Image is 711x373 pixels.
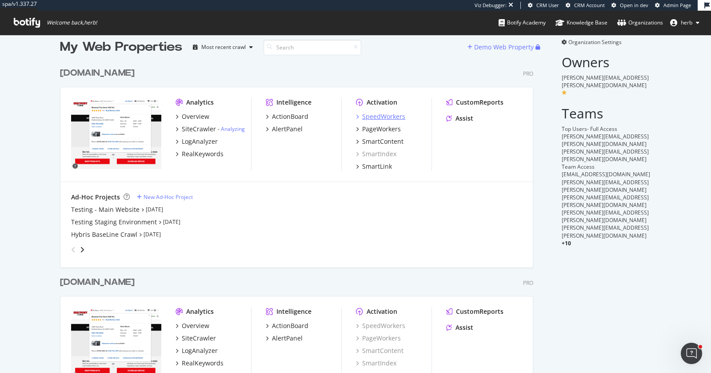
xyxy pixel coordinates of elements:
a: [DATE] [163,218,180,226]
span: [PERSON_NAME][EMAIL_ADDRESS][PERSON_NAME][DOMAIN_NAME] [562,133,649,148]
a: SpeedWorkers [356,321,405,330]
div: ActionBoard [272,321,308,330]
div: AlertPanel [272,334,303,343]
a: AlertPanel [266,125,303,134]
div: SmartLink [362,162,392,171]
div: ActionBoard [272,112,308,121]
h2: Teams [562,106,651,121]
a: Overview [176,112,209,121]
div: My Web Properties [60,38,182,56]
input: Search [264,40,361,55]
a: PageWorkers [356,125,401,134]
div: SpeedWorkers [362,112,405,121]
a: CustomReports [446,307,503,316]
div: Overview [182,321,209,330]
div: Assist [455,114,473,123]
div: Organizations [617,18,663,27]
span: Open in dev [620,2,648,8]
a: SmartContent [356,137,403,146]
a: CRM Account [566,2,605,9]
a: Admin Page [655,2,691,9]
div: SmartContent [362,137,403,146]
a: ActionBoard [266,321,308,330]
a: SmartLink [356,162,392,171]
div: Botify Academy [499,18,546,27]
div: SiteCrawler [182,125,216,134]
button: Most recent crawl [189,40,256,54]
a: LogAnalyzer [176,346,218,355]
div: Assist [455,323,473,332]
span: Welcome back, herb ! [47,19,97,26]
span: [EMAIL_ADDRESS][DOMAIN_NAME] [562,170,650,178]
div: New Ad-Hoc Project [144,193,193,201]
a: Assist [446,114,473,123]
a: Open in dev [611,2,648,9]
span: Organization Settings [568,38,622,46]
div: Overview [182,112,209,121]
div: SiteCrawler [182,334,216,343]
span: CRM Account [574,2,605,8]
a: SmartContent [356,346,403,355]
div: Activation [367,307,397,316]
a: CustomReports [446,98,503,107]
div: Analytics [186,307,214,316]
div: Top Users- Full Access [562,125,651,133]
a: [DOMAIN_NAME] [60,276,138,289]
div: Ad-Hoc Projects [71,193,120,202]
div: AlertPanel [272,125,303,134]
a: Demo Web Property [467,43,535,51]
span: [PERSON_NAME][EMAIL_ADDRESS][PERSON_NAME][DOMAIN_NAME] [562,178,649,194]
div: [DOMAIN_NAME] [60,276,135,289]
h2: Owners [562,55,651,69]
a: CRM User [528,2,559,9]
div: Activation [367,98,397,107]
div: Knowledge Base [555,18,607,27]
a: Overview [176,321,209,330]
a: Testing - Main Website [71,205,140,214]
a: [DOMAIN_NAME] [60,67,138,80]
a: Organizations [617,11,663,35]
div: Demo Web Property [474,43,534,52]
button: herb [663,16,707,30]
div: Intelligence [276,307,312,316]
div: Pro [523,279,533,287]
span: [PERSON_NAME][EMAIL_ADDRESS][PERSON_NAME][DOMAIN_NAME] [562,148,649,163]
a: Hybris BaseLine Crawl [71,230,137,239]
span: [PERSON_NAME][EMAIL_ADDRESS][PERSON_NAME][DOMAIN_NAME] [562,194,649,209]
div: Analytics [186,98,214,107]
div: LogAnalyzer [182,346,218,355]
a: ActionBoard [266,112,308,121]
button: Demo Web Property [467,40,535,54]
div: PageWorkers [362,125,401,134]
div: Team Access [562,163,651,170]
a: [DATE] [144,231,161,238]
a: [DATE] [146,206,163,213]
span: [PERSON_NAME][EMAIL_ADDRESS][PERSON_NAME][DOMAIN_NAME] [562,209,649,224]
a: SmartIndex [356,359,396,368]
a: RealKeywords [176,359,224,368]
a: Testing Staging Environment [71,218,157,227]
div: CustomReports [456,98,503,107]
div: - [218,125,245,133]
img: discounttire.com [71,98,161,170]
a: RealKeywords [176,150,224,158]
span: [PERSON_NAME][EMAIL_ADDRESS][PERSON_NAME][DOMAIN_NAME] [562,224,649,239]
iframe: Intercom live chat [681,343,702,364]
a: SmartIndex [356,150,396,158]
span: [PERSON_NAME][EMAIL_ADDRESS][PERSON_NAME][DOMAIN_NAME] [562,74,649,89]
div: LogAnalyzer [182,137,218,146]
span: CRM User [536,2,559,8]
span: herb [681,19,692,26]
span: + 10 [562,239,571,247]
a: SiteCrawler- Analyzing [176,125,245,134]
div: Pro [523,70,533,77]
div: Viz Debugger: [475,2,507,9]
div: CustomReports [456,307,503,316]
